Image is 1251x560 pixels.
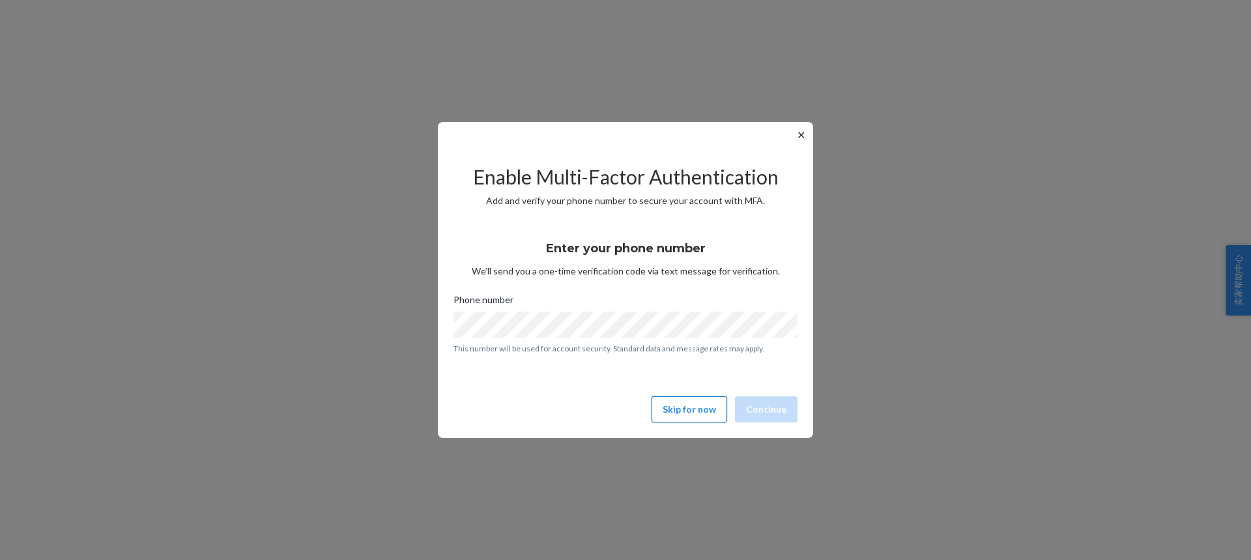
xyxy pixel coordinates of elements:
p: Add and verify your phone number to secure your account with MFA. [453,194,798,207]
span: Phone number [453,293,513,312]
h3: Enter your phone number [546,240,706,257]
h2: Enable Multi-Factor Authentication [453,166,798,188]
p: This number will be used for account security. Standard data and message rates may apply. [453,343,798,354]
button: Skip for now [652,396,727,422]
div: We’ll send you a one-time verification code via text message for verification. [453,229,798,278]
button: ✕ [794,127,808,143]
button: Continue [735,396,798,422]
